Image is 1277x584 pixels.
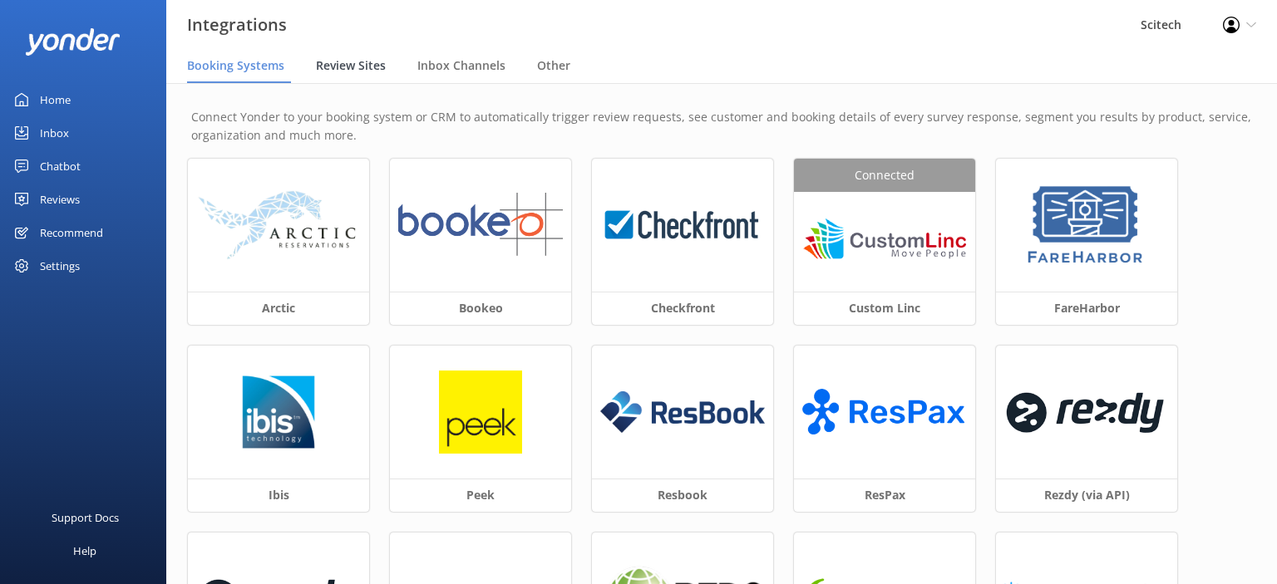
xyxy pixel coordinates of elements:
img: 1629843345..png [1023,184,1149,267]
div: Help [73,534,96,567]
span: Booking Systems [187,57,284,74]
h3: ResPax [794,478,975,512]
div: Recommend [40,216,103,249]
span: Review Sites [316,57,386,74]
h3: Ibis [188,478,369,512]
h3: Resbook [592,478,773,512]
img: ResPax [802,380,967,444]
img: 1624324865..png [398,193,563,257]
h3: Arctic [188,292,369,325]
div: Support Docs [52,501,119,534]
span: Other [537,57,570,74]
img: arctic_logo.png [196,189,361,261]
h3: Peek [390,478,571,512]
h3: Custom Linc [794,292,975,325]
div: Connected [794,159,975,192]
img: peek_logo.png [439,371,522,454]
h3: Bookeo [390,292,571,325]
img: 1624323426..png [600,193,765,257]
div: Chatbot [40,150,81,183]
div: Inbox [40,116,69,150]
div: Reviews [40,183,80,216]
img: resbook_logo.png [600,391,765,433]
img: 1624324618..png [802,209,967,273]
h3: Integrations [187,12,287,38]
p: Connect Yonder to your booking system or CRM to automatically trigger review requests, see custom... [191,108,1252,145]
img: 1624324453..png [1004,376,1169,447]
div: Home [40,83,71,116]
img: 1629776749..png [237,371,320,454]
span: Inbox Channels [417,57,505,74]
h3: FareHarbor [996,292,1177,325]
h3: Checkfront [592,292,773,325]
h3: Rezdy (via API) [996,478,1177,512]
img: yonder-white-logo.png [25,28,121,56]
div: Settings [40,249,80,282]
